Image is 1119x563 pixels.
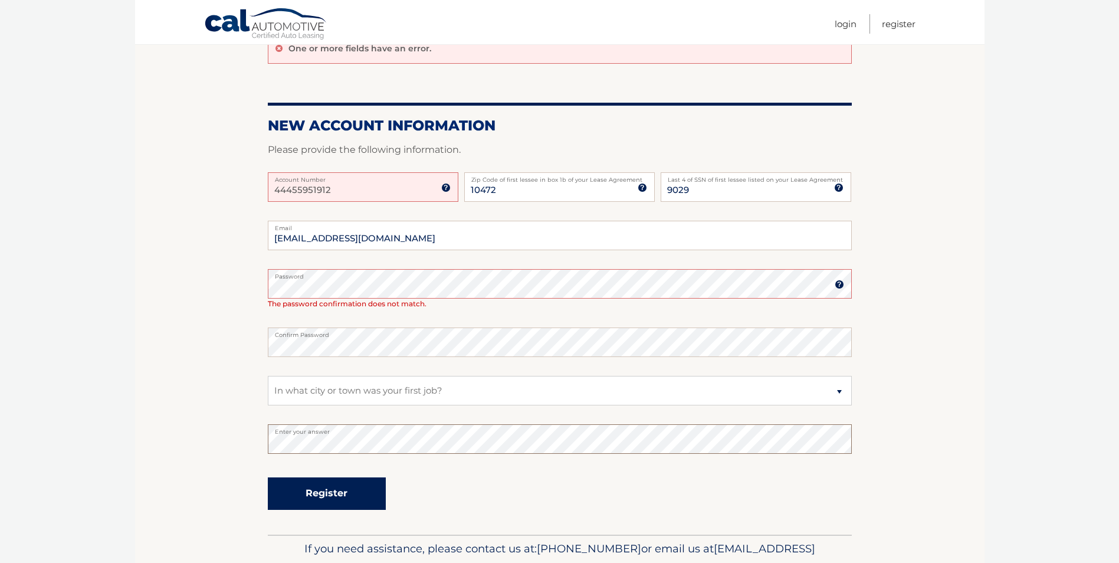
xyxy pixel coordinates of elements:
p: One or more fields have an error. [288,43,431,54]
a: Register [882,14,915,34]
img: tooltip.svg [834,183,844,192]
input: Account Number [268,172,458,202]
a: Login [835,14,857,34]
label: Zip Code of first lessee in box 1b of your Lease Agreement [464,172,655,182]
a: Cal Automotive [204,8,328,42]
label: Enter your answer [268,424,852,434]
p: Please provide the following information. [268,142,852,158]
input: Email [268,221,852,250]
button: Register [268,477,386,510]
label: Account Number [268,172,458,182]
img: tooltip.svg [441,183,451,192]
input: Zip Code [464,172,655,202]
h2: New Account Information [268,117,852,135]
img: tooltip.svg [835,280,844,289]
span: The password confirmation does not match. [268,299,426,308]
label: Last 4 of SSN of first lessee listed on your Lease Agreement [661,172,851,182]
input: SSN or EIN (last 4 digits only) [661,172,851,202]
span: [PHONE_NUMBER] [537,542,641,555]
img: tooltip.svg [638,183,647,192]
label: Password [268,269,852,279]
label: Email [268,221,852,230]
label: Confirm Password [268,328,852,337]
